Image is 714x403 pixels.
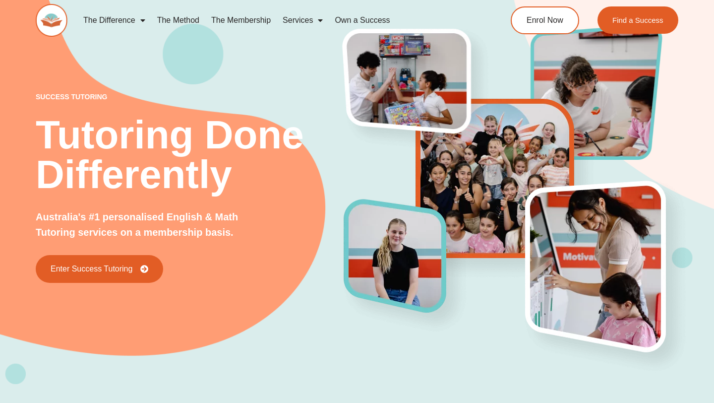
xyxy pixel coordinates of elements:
[511,6,579,34] a: Enrol Now
[51,265,132,273] span: Enter Success Tutoring
[36,255,163,283] a: Enter Success Tutoring
[36,209,261,240] p: Australia's #1 personalised English & Math Tutoring services on a membership basis.
[527,16,563,24] span: Enrol Now
[205,9,277,32] a: The Membership
[612,16,663,24] span: Find a Success
[151,9,205,32] a: The Method
[36,115,344,195] h2: Tutoring Done Differently
[277,9,329,32] a: Services
[36,93,344,100] p: success tutoring
[77,9,151,32] a: The Difference
[597,6,678,34] a: Find a Success
[329,9,396,32] a: Own a Success
[77,9,474,32] nav: Menu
